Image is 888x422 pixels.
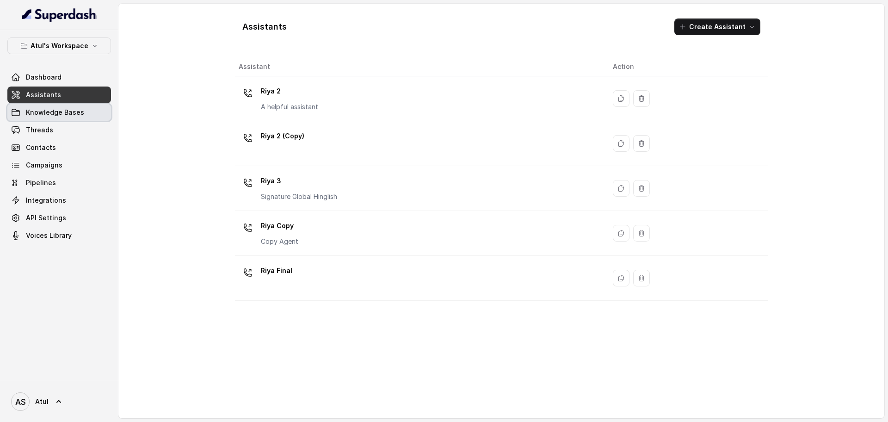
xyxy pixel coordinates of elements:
[261,192,337,201] p: Signature Global Hinglish
[261,102,318,112] p: A helpful assistant
[26,108,84,117] span: Knowledge Bases
[7,157,111,174] a: Campaigns
[242,19,287,34] h1: Assistants
[26,125,53,135] span: Threads
[261,84,318,99] p: Riya 2
[26,178,56,187] span: Pipelines
[261,237,298,246] p: Copy Agent
[261,129,304,143] p: Riya 2 (Copy)
[22,7,97,22] img: light.svg
[26,231,72,240] span: Voices Library
[7,389,111,415] a: Atul
[26,90,61,99] span: Assistants
[7,122,111,138] a: Threads
[7,87,111,103] a: Assistants
[26,73,62,82] span: Dashboard
[261,174,337,188] p: Riya 3
[26,196,66,205] span: Integrations
[7,210,111,226] a: API Settings
[7,37,111,54] button: Atul's Workspace
[26,143,56,152] span: Contacts
[261,218,298,233] p: Riya Copy
[7,174,111,191] a: Pipelines
[15,397,26,407] text: AS
[261,263,292,278] p: Riya Final
[7,139,111,156] a: Contacts
[26,161,62,170] span: Campaigns
[7,192,111,209] a: Integrations
[7,104,111,121] a: Knowledge Bases
[235,57,605,76] th: Assistant
[31,40,88,51] p: Atul's Workspace
[7,227,111,244] a: Voices Library
[26,213,66,223] span: API Settings
[605,57,768,76] th: Action
[35,397,49,406] span: Atul
[674,19,760,35] button: Create Assistant
[7,69,111,86] a: Dashboard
